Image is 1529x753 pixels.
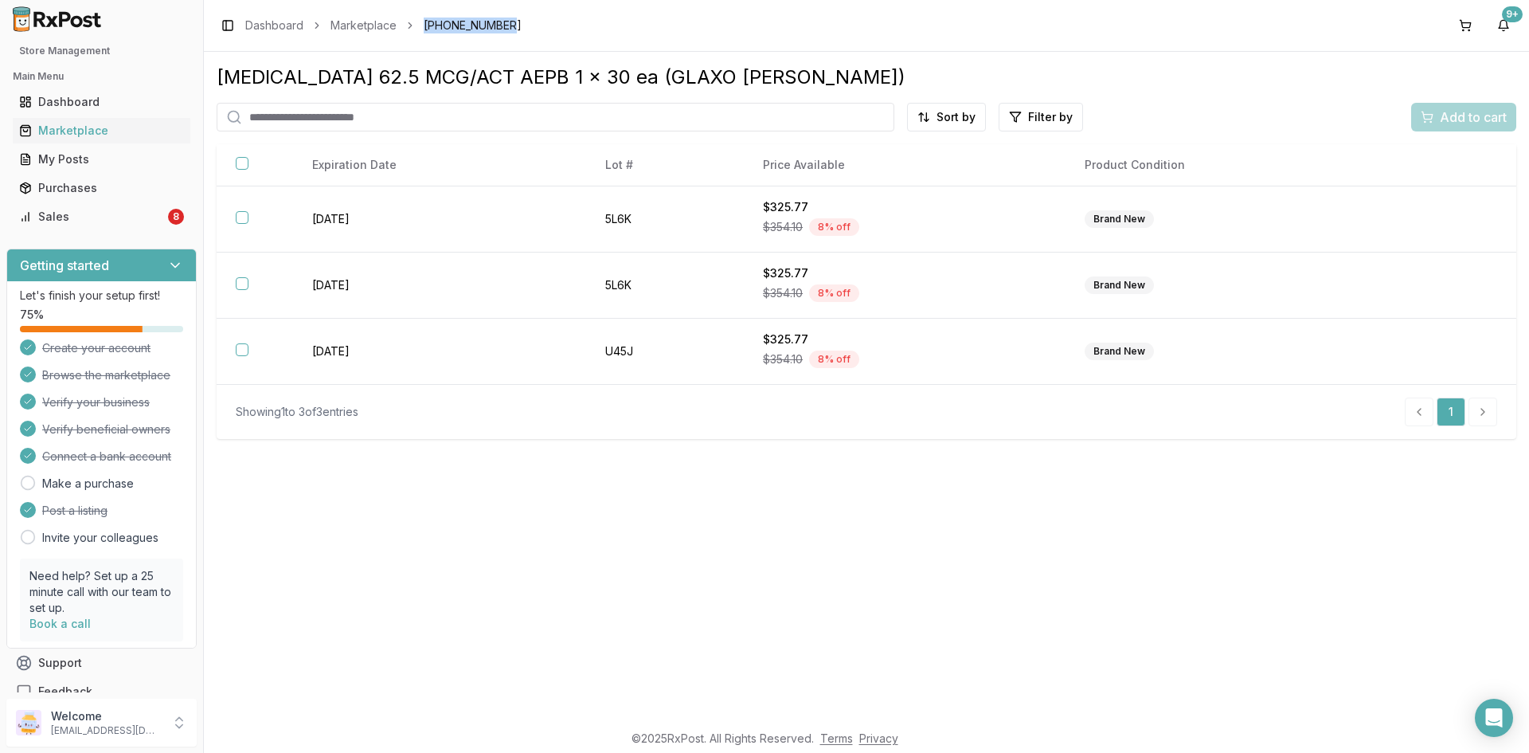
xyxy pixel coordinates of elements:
a: 1 [1437,398,1465,426]
p: Need help? Set up a 25 minute call with our team to set up. [29,568,174,616]
a: My Posts [13,145,190,174]
img: User avatar [16,710,41,735]
td: 5L6K [586,186,744,253]
h2: Main Menu [13,70,190,83]
div: $325.77 [763,199,1046,215]
nav: pagination [1405,398,1497,426]
div: Open Intercom Messenger [1475,699,1513,737]
span: Create your account [42,340,151,356]
p: Welcome [51,708,162,724]
td: [DATE] [293,253,586,319]
span: Verify beneficial owners [42,422,170,437]
button: 9+ [1491,13,1516,38]
button: Purchases [6,175,197,201]
span: Post a listing [42,503,108,519]
div: 8 % off [809,351,859,368]
span: Browse the marketplace [42,367,170,383]
h3: Getting started [20,256,109,275]
a: Dashboard [245,18,303,33]
button: Dashboard [6,89,197,115]
span: [PHONE_NUMBER] [424,18,522,33]
div: $325.77 [763,331,1046,347]
div: Showing 1 to 3 of 3 entries [236,404,358,420]
th: Price Available [744,144,1066,186]
a: Marketplace [13,116,190,145]
button: Support [6,649,197,677]
button: Sort by [907,103,986,131]
span: $354.10 [763,351,803,367]
span: Sort by [937,109,976,125]
div: 8 [168,209,184,225]
h2: Store Management [6,45,197,57]
p: Let's finish your setup first! [20,288,183,304]
a: Dashboard [13,88,190,116]
td: U45J [586,319,744,385]
td: [DATE] [293,186,586,253]
span: Connect a bank account [42,449,171,465]
div: Sales [19,209,165,225]
button: Marketplace [6,118,197,143]
span: $354.10 [763,285,803,301]
a: Book a call [29,617,91,630]
div: 8 % off [809,284,859,302]
div: Brand New [1085,210,1154,228]
a: Make a purchase [42,476,134,492]
span: Filter by [1028,109,1073,125]
a: Privacy [859,731,898,745]
span: $354.10 [763,219,803,235]
td: [DATE] [293,319,586,385]
th: Lot # [586,144,744,186]
td: 5L6K [586,253,744,319]
div: Brand New [1085,343,1154,360]
a: Invite your colleagues [42,530,158,546]
div: Purchases [19,180,184,196]
button: Sales8 [6,204,197,229]
button: Feedback [6,677,197,706]
div: 9+ [1502,6,1523,22]
span: Feedback [38,684,92,700]
th: Product Condition [1066,144,1397,186]
a: Terms [820,731,853,745]
div: $325.77 [763,265,1046,281]
span: Verify your business [42,394,150,410]
button: My Posts [6,147,197,172]
a: Sales8 [13,202,190,231]
div: Dashboard [19,94,184,110]
img: RxPost Logo [6,6,108,32]
th: Expiration Date [293,144,586,186]
div: Brand New [1085,276,1154,294]
span: 75 % [20,307,44,323]
p: [EMAIL_ADDRESS][DOMAIN_NAME] [51,724,162,737]
nav: breadcrumb [245,18,522,33]
div: 8 % off [809,218,859,236]
button: Filter by [999,103,1083,131]
div: My Posts [19,151,184,167]
a: Marketplace [330,18,397,33]
div: [MEDICAL_DATA] 62.5 MCG/ACT AEPB 1 x 30 ea (GLAXO [PERSON_NAME]) [217,65,1516,90]
div: Marketplace [19,123,184,139]
a: Purchases [13,174,190,202]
